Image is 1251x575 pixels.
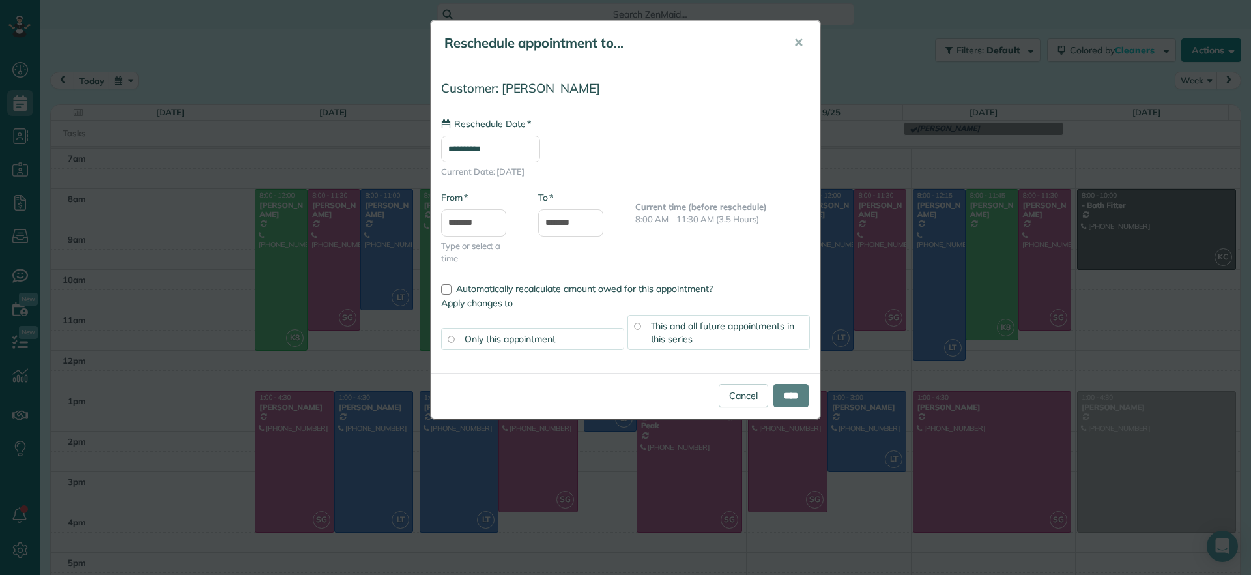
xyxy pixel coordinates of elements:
span: Automatically recalculate amount owed for this appointment? [456,283,713,295]
h5: Reschedule appointment to... [444,34,775,52]
p: 8:00 AM - 11:30 AM (3.5 Hours) [635,213,810,226]
input: Only this appointment [448,336,454,342]
span: Only this appointment [465,333,556,345]
label: To [538,191,553,204]
h4: Customer: [PERSON_NAME] [441,81,810,95]
span: Current Date: [DATE] [441,166,810,178]
label: Apply changes to [441,297,810,310]
label: From [441,191,468,204]
span: ✕ [794,35,803,50]
span: This and all future appointments in this series [651,320,795,345]
input: This and all future appointments in this series [634,323,640,329]
b: Current time (before reschedule) [635,201,767,212]
span: Type or select a time [441,240,519,265]
label: Reschedule Date [441,117,531,130]
a: Cancel [719,384,768,407]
